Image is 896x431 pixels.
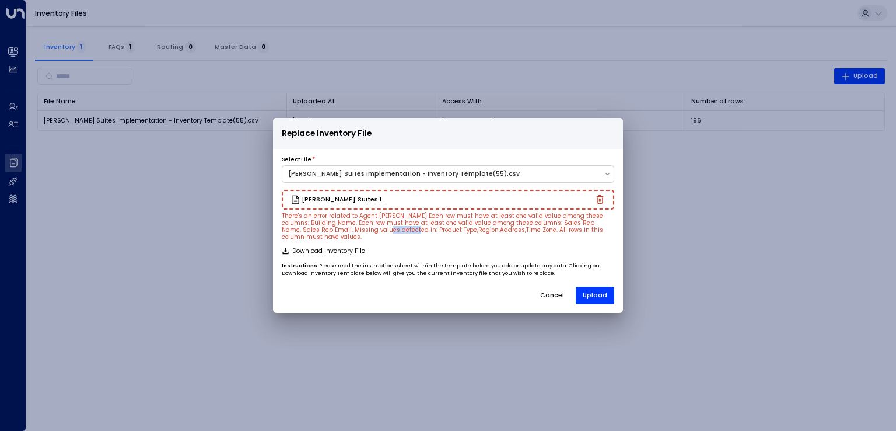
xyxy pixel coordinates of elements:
[576,287,614,304] button: Upload
[282,127,372,140] span: Replace Inventory File
[282,156,311,164] label: Select File
[282,212,603,241] small: There's an error related to Agent [PERSON_NAME] Each row must have at least one valid value among...
[282,262,614,278] p: Please read the instructions sheet within the template before you add or update any data. Clickin...
[282,262,319,269] b: Instructions:
[288,169,598,179] div: [PERSON_NAME] Suites Implementation - Inventory Template(55).csv
[302,197,389,203] h3: [PERSON_NAME] Suites Implementation - Inventory Template(56).csv
[533,287,572,304] button: Cancel
[282,248,365,255] button: Download Inventory File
